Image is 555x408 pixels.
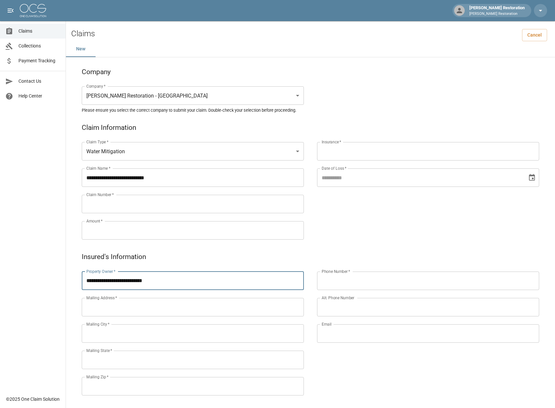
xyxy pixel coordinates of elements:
label: Email [322,321,332,327]
div: © 2025 One Claim Solution [6,396,60,402]
label: Mailing Address [86,295,117,301]
div: dynamic tabs [66,41,555,57]
button: open drawer [4,4,17,17]
span: Payment Tracking [18,57,60,64]
label: Insurance [322,139,341,145]
h5: Please ensure you select the correct company to submit your claim. Double-check your selection be... [82,107,539,113]
div: Water Mitigation [82,142,304,160]
label: Property Owner [86,269,116,274]
span: Contact Us [18,78,60,85]
label: Mailing State [86,348,112,353]
span: Collections [18,43,60,49]
button: New [66,41,96,57]
label: Mailing Zip [86,374,109,380]
label: Company [86,83,106,89]
label: Claim Type [86,139,108,145]
label: Amount [86,218,103,224]
label: Alt. Phone Number [322,295,354,301]
label: Claim Number [86,192,114,197]
a: Cancel [522,29,547,41]
label: Mailing City [86,321,110,327]
label: Phone Number [322,269,350,274]
div: [PERSON_NAME] Restoration - [GEOGRAPHIC_DATA] [82,86,304,105]
h2: Claims [71,29,95,39]
p: [PERSON_NAME] Restoration [469,11,525,17]
label: Claim Name [86,165,110,171]
label: Date of Loss [322,165,346,171]
div: [PERSON_NAME] Restoration [467,5,527,16]
button: Choose date [525,171,539,184]
span: Claims [18,28,60,35]
img: ocs-logo-white-transparent.png [20,4,46,17]
span: Help Center [18,93,60,100]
